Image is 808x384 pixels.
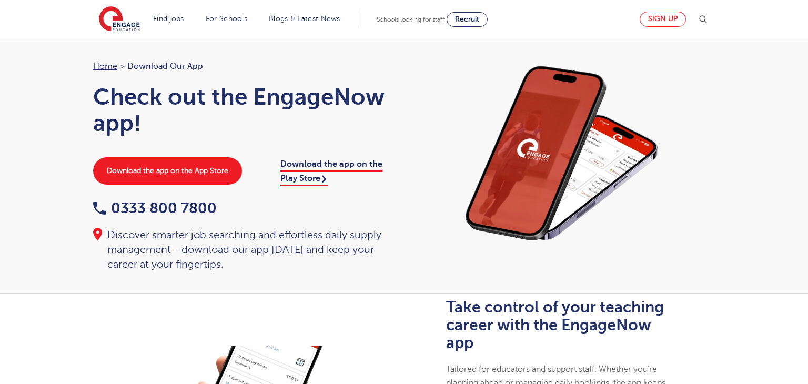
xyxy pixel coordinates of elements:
[455,15,479,23] span: Recruit
[127,59,203,73] span: Download our app
[446,298,664,352] b: Take control of your teaching career with the EngageNow app
[93,200,217,216] a: 0333 800 7800
[93,59,394,73] nav: breadcrumb
[280,159,382,186] a: Download the app on the Play Store
[93,157,242,185] a: Download the app on the App Store
[93,62,117,71] a: Home
[640,12,686,27] a: Sign up
[99,6,140,33] img: Engage Education
[206,15,247,23] a: For Schools
[377,16,445,23] span: Schools looking for staff
[447,12,488,27] a: Recruit
[153,15,184,23] a: Find jobs
[93,84,394,136] h1: Check out the EngageNow app!
[93,228,394,272] div: Discover smarter job searching and effortless daily supply management - download our app [DATE] a...
[269,15,340,23] a: Blogs & Latest News
[120,62,125,71] span: >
